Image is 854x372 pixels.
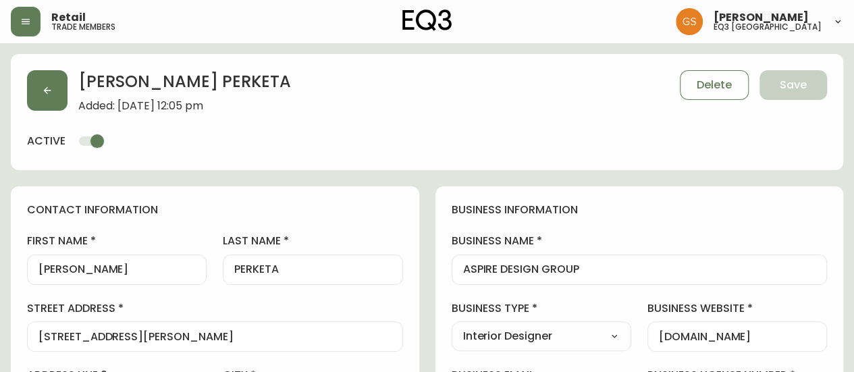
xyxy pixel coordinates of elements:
h5: eq3 [GEOGRAPHIC_DATA] [714,23,822,31]
span: Retail [51,12,86,23]
label: first name [27,234,207,248]
label: business type [452,301,631,316]
label: street address [27,301,403,316]
span: Delete [697,78,732,92]
label: business name [452,234,828,248]
h2: [PERSON_NAME] PERKETA [78,70,291,100]
h4: active [27,134,65,149]
h5: trade members [51,23,115,31]
span: Added: [DATE] 12:05 pm [78,100,291,112]
span: [PERSON_NAME] [714,12,809,23]
label: business website [647,301,827,316]
button: Delete [680,70,749,100]
img: logo [402,9,452,31]
label: last name [223,234,402,248]
h4: business information [452,203,828,217]
input: https://www.designshop.com [659,330,816,343]
h4: contact information [27,203,403,217]
img: 6b403d9c54a9a0c30f681d41f5fc2571 [676,8,703,35]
